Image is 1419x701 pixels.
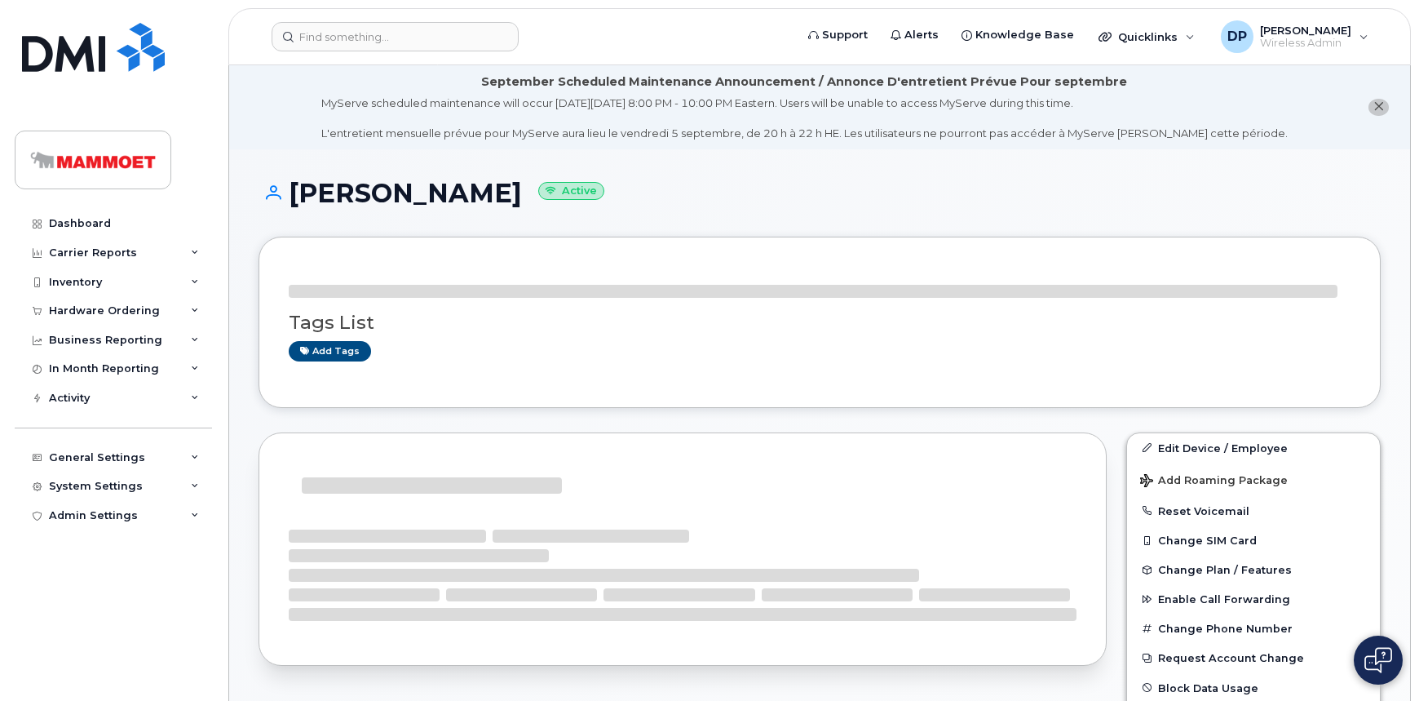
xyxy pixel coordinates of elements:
[289,313,1350,333] h3: Tags List
[1127,555,1380,584] button: Change Plan / Features
[259,179,1381,207] h1: [PERSON_NAME]
[321,95,1288,141] div: MyServe scheduled maintenance will occur [DATE][DATE] 8:00 PM - 10:00 PM Eastern. Users will be u...
[1127,526,1380,555] button: Change SIM Card
[1364,647,1392,673] img: Open chat
[1127,584,1380,614] button: Enable Call Forwarding
[289,341,371,362] a: Add tags
[1158,593,1290,606] span: Enable Call Forwarding
[1127,496,1380,526] button: Reset Voicemail
[1127,643,1380,672] button: Request Account Change
[1140,474,1288,490] span: Add Roaming Package
[481,73,1127,91] div: September Scheduled Maintenance Announcement / Annonce D'entretient Prévue Pour septembre
[1127,614,1380,643] button: Change Phone Number
[1127,463,1380,496] button: Add Roaming Package
[1127,433,1380,463] a: Edit Device / Employee
[1368,99,1389,116] button: close notification
[1158,564,1292,576] span: Change Plan / Features
[538,182,604,201] small: Active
